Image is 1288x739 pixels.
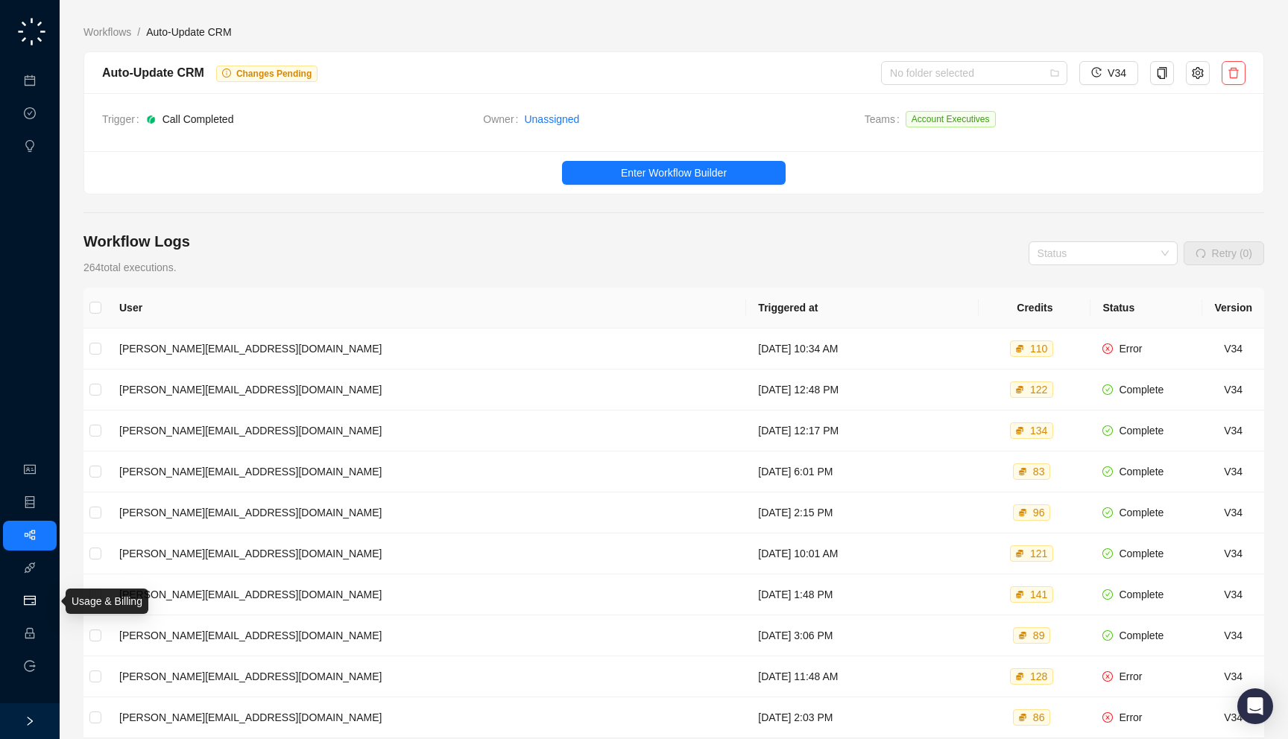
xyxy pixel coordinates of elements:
button: Retry (0) [1184,241,1264,265]
td: [PERSON_NAME][EMAIL_ADDRESS][DOMAIN_NAME] [107,656,746,697]
td: [DATE] 10:34 AM [746,329,979,369]
div: 89 [1030,628,1048,643]
span: Call Completed [162,113,234,125]
th: Triggered at [746,288,979,329]
span: Auto-Update CRM [146,26,231,38]
div: 110 [1027,341,1050,356]
span: Complete [1119,548,1164,559]
a: Enter Workflow Builder [84,161,1263,185]
span: Complete [1119,507,1164,518]
td: V34 [1202,369,1264,410]
span: Error [1119,711,1142,723]
td: [PERSON_NAME][EMAIL_ADDRESS][DOMAIN_NAME] [107,615,746,656]
td: [PERSON_NAME][EMAIL_ADDRESS][DOMAIN_NAME] [107,533,746,574]
span: folder [1050,69,1059,77]
img: logo-small-C4UdH2pc.png [15,15,48,48]
div: 122 [1027,382,1050,397]
span: check-circle [1102,589,1113,600]
td: [DATE] 6:01 PM [746,451,979,492]
th: User [107,288,746,329]
span: delete [1228,67,1240,79]
span: V34 [1108,65,1126,81]
span: close-circle [1102,671,1113,682]
div: 83 [1030,464,1048,479]
td: [DATE] 12:48 PM [746,369,979,410]
td: V34 [1202,697,1264,738]
span: logout [24,660,36,672]
td: V34 [1202,574,1264,615]
div: 121 [1027,546,1050,561]
div: 141 [1027,587,1050,602]
td: [PERSON_NAME][EMAIL_ADDRESS][DOMAIN_NAME] [107,369,746,410]
th: Credits [979,288,1090,329]
td: [PERSON_NAME][EMAIL_ADDRESS][DOMAIN_NAME] [107,574,746,615]
span: check-circle [1102,507,1113,518]
span: close-circle [1102,712,1113,723]
span: check-circle [1102,548,1113,559]
span: setting [1192,67,1204,79]
td: [DATE] 2:15 PM [746,492,979,533]
span: check-circle [1102,425,1113,436]
span: Complete [1119,425,1164,437]
h4: Workflow Logs [83,231,190,252]
span: Complete [1119,589,1164,600]
td: [PERSON_NAME][EMAIL_ADDRESS][DOMAIN_NAME] [107,410,746,451]
div: 128 [1027,669,1050,684]
span: 264 total executions. [83,261,177,273]
div: 96 [1030,505,1048,520]
td: [DATE] 3:06 PM [746,615,979,656]
span: check-circle [1102,466,1113,477]
span: right [25,716,35,726]
button: Enter Workflow Builder [562,161,786,185]
div: 86 [1030,710,1048,725]
td: [PERSON_NAME][EMAIL_ADDRESS][DOMAIN_NAME] [107,329,746,369]
td: V34 [1202,615,1264,656]
td: V34 [1202,451,1264,492]
span: check-circle [1102,630,1113,641]
span: Error [1119,343,1142,355]
td: [DATE] 1:48 PM [746,574,979,615]
th: Status [1090,288,1202,329]
span: check-circle [1102,384,1113,395]
td: [DATE] 2:03 PM [746,697,979,738]
td: [PERSON_NAME][EMAIL_ADDRESS][DOMAIN_NAME] [107,492,746,533]
span: Error [1119,670,1142,682]
span: Trigger [102,111,145,127]
a: Unassigned [524,111,579,127]
span: Account Executives [906,111,996,127]
span: Enter Workflow Builder [621,165,727,181]
span: copy [1156,67,1168,79]
li: / [137,24,140,40]
a: Workflows [80,24,134,40]
button: V34 [1079,61,1138,85]
span: Teams [865,111,906,133]
span: close-circle [1102,343,1113,354]
td: [DATE] 12:17 PM [746,410,979,451]
span: Changes Pending [236,69,312,79]
td: V34 [1202,410,1264,451]
td: V34 [1202,329,1264,369]
td: [DATE] 11:48 AM [746,656,979,697]
td: V34 [1202,533,1264,574]
span: info-circle [222,69,231,77]
div: Auto-Update CRM [102,63,204,82]
span: Complete [1119,466,1164,478]
div: Open Intercom Messenger [1237,688,1273,724]
td: V34 [1202,492,1264,533]
td: [DATE] 10:01 AM [746,533,979,574]
span: Owner [483,111,524,127]
img: grain-rgTwWAhv.png [145,114,157,125]
td: [PERSON_NAME][EMAIL_ADDRESS][DOMAIN_NAME] [107,697,746,738]
td: [PERSON_NAME][EMAIL_ADDRESS][DOMAIN_NAME] [107,451,746,492]
span: Complete [1119,629,1164,641]
td: V34 [1202,656,1264,697]
span: history [1091,67,1102,77]
span: Complete [1119,384,1164,396]
div: 134 [1027,423,1050,438]
th: Version [1202,288,1264,329]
